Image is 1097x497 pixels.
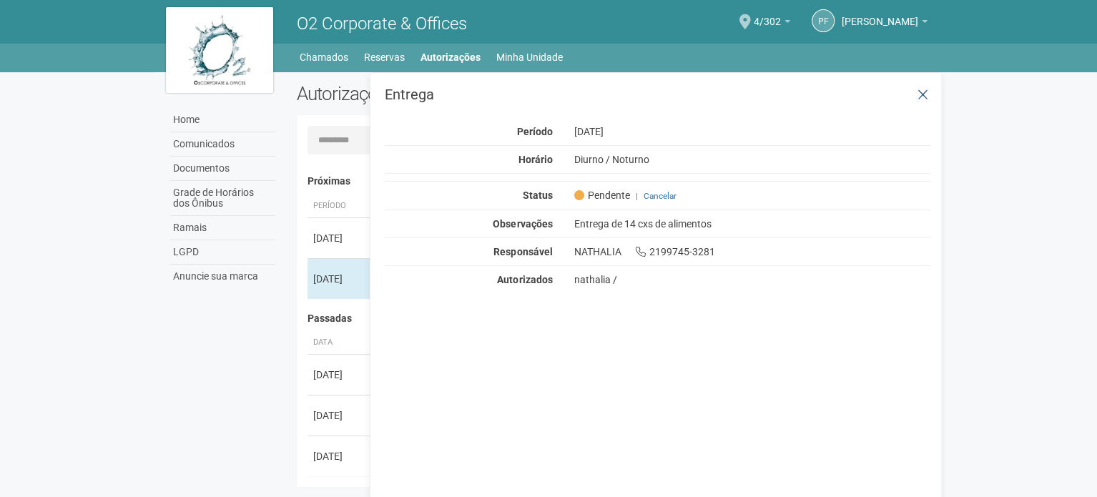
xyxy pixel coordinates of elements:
div: NATHALIA 2199745-3281 [563,245,941,258]
a: Reservas [364,47,405,67]
h4: Passadas [308,313,920,324]
div: [DATE] [313,231,366,245]
a: [PERSON_NAME] [842,18,928,29]
div: Diurno / Noturno [563,153,941,166]
strong: Período [516,126,552,137]
h2: Autorizações [297,83,603,104]
div: Entrega de 14 cxs de alimentos [563,217,941,230]
a: LGPD [169,240,275,265]
div: [DATE] [563,125,941,138]
a: PF [812,9,835,32]
div: [DATE] [313,408,366,423]
div: [DATE] [313,449,366,463]
a: Minha Unidade [496,47,563,67]
div: nathalia / [574,273,930,286]
a: 4/302 [754,18,790,29]
h4: Próximas [308,176,920,187]
span: PRISCILLA FREITAS [842,2,918,27]
span: O2 Corporate & Offices [297,14,467,34]
th: Data [308,331,372,355]
a: Chamados [300,47,348,67]
strong: Horário [518,154,552,165]
th: Período [308,195,372,218]
a: Comunicados [169,132,275,157]
div: [DATE] [313,272,366,286]
a: Cancelar [643,191,676,201]
span: 4/302 [754,2,781,27]
strong: Autorizados [497,274,552,285]
a: Ramais [169,216,275,240]
a: Documentos [169,157,275,181]
img: logo.jpg [166,7,273,93]
strong: Status [522,190,552,201]
strong: Responsável [493,246,552,257]
a: Home [169,108,275,132]
strong: Observações [493,218,552,230]
span: Pendente [574,189,629,202]
a: Anuncie sua marca [169,265,275,288]
a: Autorizações [420,47,481,67]
span: | [635,191,637,201]
a: Grade de Horários dos Ônibus [169,181,275,216]
div: [DATE] [313,368,366,382]
h3: Entrega [385,87,930,102]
